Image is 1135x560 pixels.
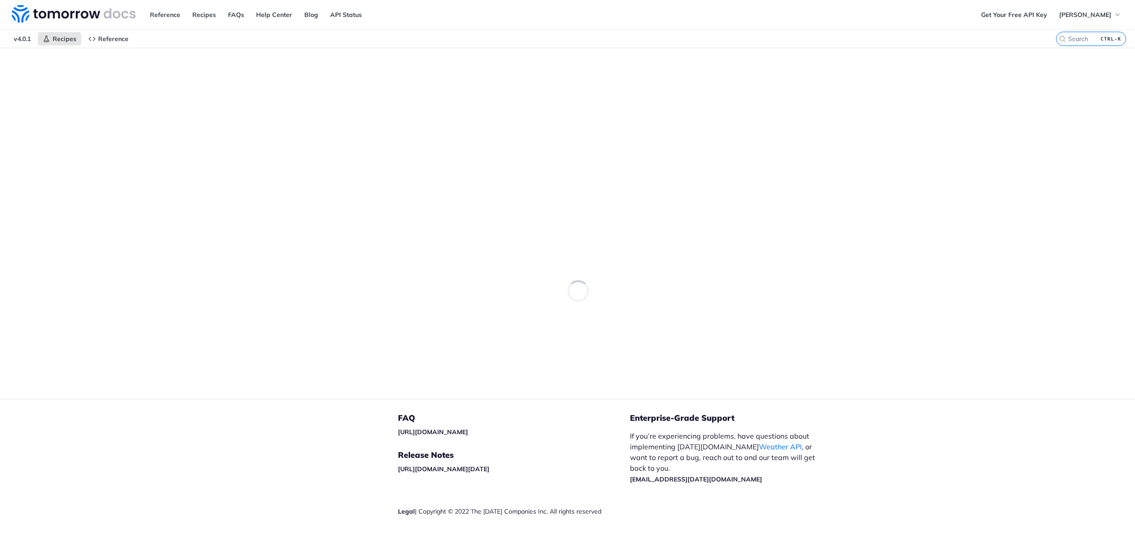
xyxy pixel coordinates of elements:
a: [EMAIL_ADDRESS][DATE][DOMAIN_NAME] [630,475,762,483]
a: Weather API [759,442,802,451]
button: [PERSON_NAME] [1054,8,1126,21]
div: | Copyright © 2022 The [DATE] Companies Inc. All rights reserved [398,507,630,516]
a: Get Your Free API Key [976,8,1052,21]
a: Recipes [187,8,221,21]
a: Reference [145,8,185,21]
a: [URL][DOMAIN_NAME] [398,428,468,436]
span: Reference [98,35,128,43]
a: Recipes [38,32,81,46]
a: API Status [325,8,367,21]
a: [URL][DOMAIN_NAME][DATE] [398,465,489,473]
h5: Enterprise-Grade Support [630,413,839,423]
a: FAQs [223,8,249,21]
span: v4.0.1 [9,32,36,46]
svg: Search [1059,35,1066,42]
kbd: CTRL-K [1098,34,1123,43]
h5: Release Notes [398,450,630,460]
a: Legal [398,507,415,515]
span: Recipes [53,35,76,43]
p: If you’re experiencing problems, have questions about implementing [DATE][DOMAIN_NAME] , or want ... [630,431,824,484]
h5: FAQ [398,413,630,423]
a: Blog [299,8,323,21]
img: Tomorrow.io Weather API Docs [12,5,136,23]
a: Reference [83,32,133,46]
span: [PERSON_NAME] [1059,11,1111,19]
a: Help Center [251,8,297,21]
